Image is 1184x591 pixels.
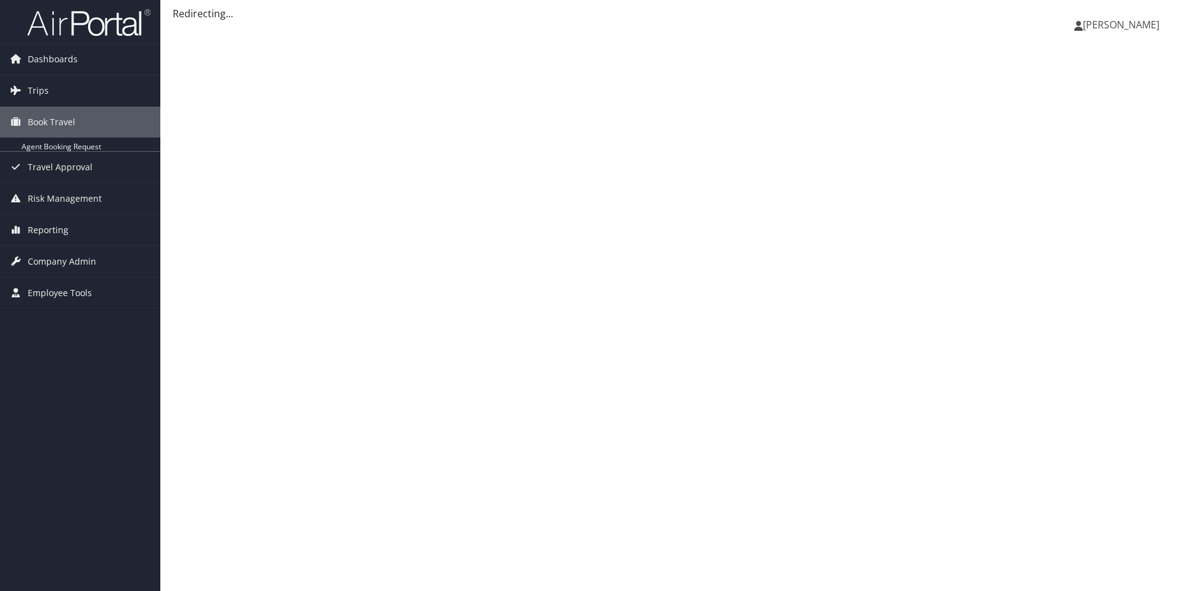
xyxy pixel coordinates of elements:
span: Book Travel [28,107,75,138]
span: Dashboards [28,44,78,75]
a: [PERSON_NAME] [1074,6,1172,43]
span: [PERSON_NAME] [1083,18,1159,31]
span: Travel Approval [28,152,92,183]
span: Employee Tools [28,278,92,308]
span: Reporting [28,215,68,246]
div: Redirecting... [173,6,1172,21]
span: Company Admin [28,246,96,277]
img: airportal-logo.png [27,8,150,37]
span: Risk Management [28,183,102,214]
span: Trips [28,75,49,106]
